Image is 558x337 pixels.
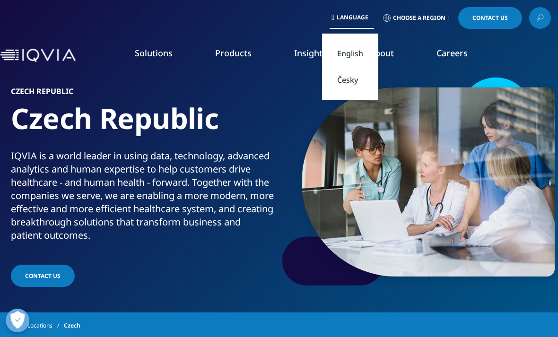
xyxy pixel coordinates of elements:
[135,47,173,59] a: Solutions
[6,309,29,332] button: Otevřít předvolby
[436,47,468,59] a: Careers
[458,7,522,29] a: Contact Us
[11,265,75,287] a: Contact Us
[302,87,555,277] img: 084_female-medical-professionals-reviewing-information-on-laptop.jpg
[11,87,276,101] h6: Czech Republic
[79,33,558,78] nav: Primary
[393,14,445,22] span: Choose a Region
[64,317,80,334] span: Czech
[322,40,378,67] a: English
[369,47,394,59] a: About
[27,317,64,334] a: Locations
[322,67,378,93] a: Česky
[294,47,327,59] a: Insights
[25,272,61,280] span: Contact Us
[337,14,368,21] span: Language
[11,149,276,248] p: IQVIA is a world leader in using data, technology, advanced analytics and human expertise to help...
[215,47,252,59] a: Products
[472,15,508,21] span: Contact Us
[11,101,276,149] h1: Czech Republic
